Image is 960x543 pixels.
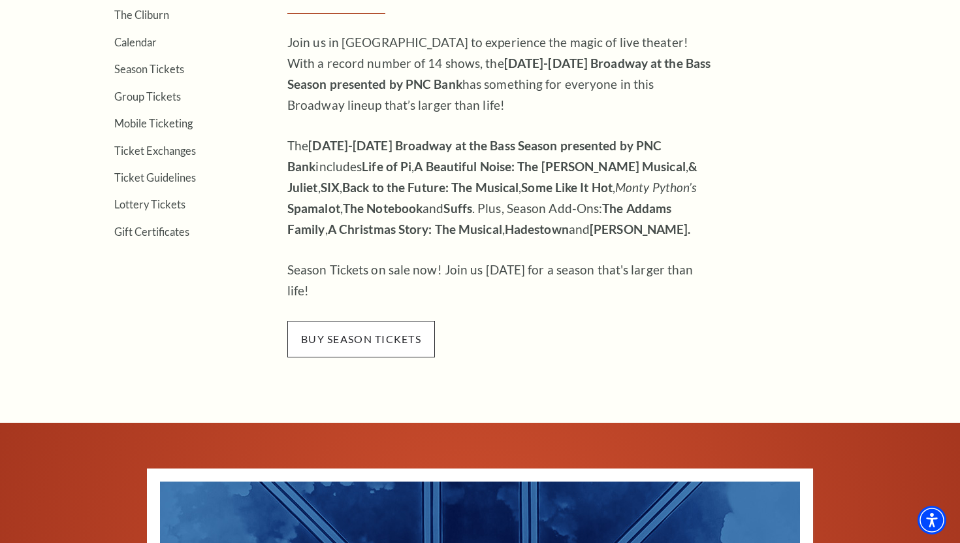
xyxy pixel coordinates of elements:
[287,56,711,91] strong: [DATE]-[DATE] Broadway at the Bass Season presented by PNC Bank
[287,159,697,195] strong: & Juliet
[114,198,185,210] a: Lottery Tickets
[287,135,712,240] p: The includes , , , , , , , and . Plus, Season Add-Ons: , , and
[287,138,662,174] strong: [DATE]-[DATE] Broadway at the Bass Season presented by PNC Bank
[362,159,411,174] strong: Life of Pi
[114,8,169,21] a: The Cliburn
[918,506,946,535] div: Accessibility Menu
[114,144,196,157] a: Ticket Exchanges
[287,331,435,346] a: buy season tickets
[114,90,181,103] a: Group Tickets
[328,222,502,237] strong: A Christmas Story: The Musical
[443,201,472,216] strong: Suffs
[287,201,671,237] strong: The Addams Family
[114,63,184,75] a: Season Tickets
[521,180,613,195] strong: Some Like It Hot
[414,159,685,174] strong: A Beautiful Noise: The [PERSON_NAME] Musical
[590,222,690,237] strong: [PERSON_NAME].
[287,259,712,301] p: Season Tickets on sale now! Join us [DATE] for a season that's larger than life!
[615,180,696,195] em: Monty Python’s
[505,222,569,237] strong: Hadestown
[114,171,196,184] a: Ticket Guidelines
[114,225,189,238] a: Gift Certificates
[342,180,519,195] strong: Back to the Future: The Musical
[114,117,193,129] a: Mobile Ticketing
[343,201,423,216] strong: The Notebook
[114,36,157,48] a: Calendar
[287,32,712,116] p: Join us in [GEOGRAPHIC_DATA] to experience the magic of live theater! With a record number of 14 ...
[287,321,435,357] span: buy season tickets
[321,180,340,195] strong: SIX
[287,201,340,216] strong: Spamalot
